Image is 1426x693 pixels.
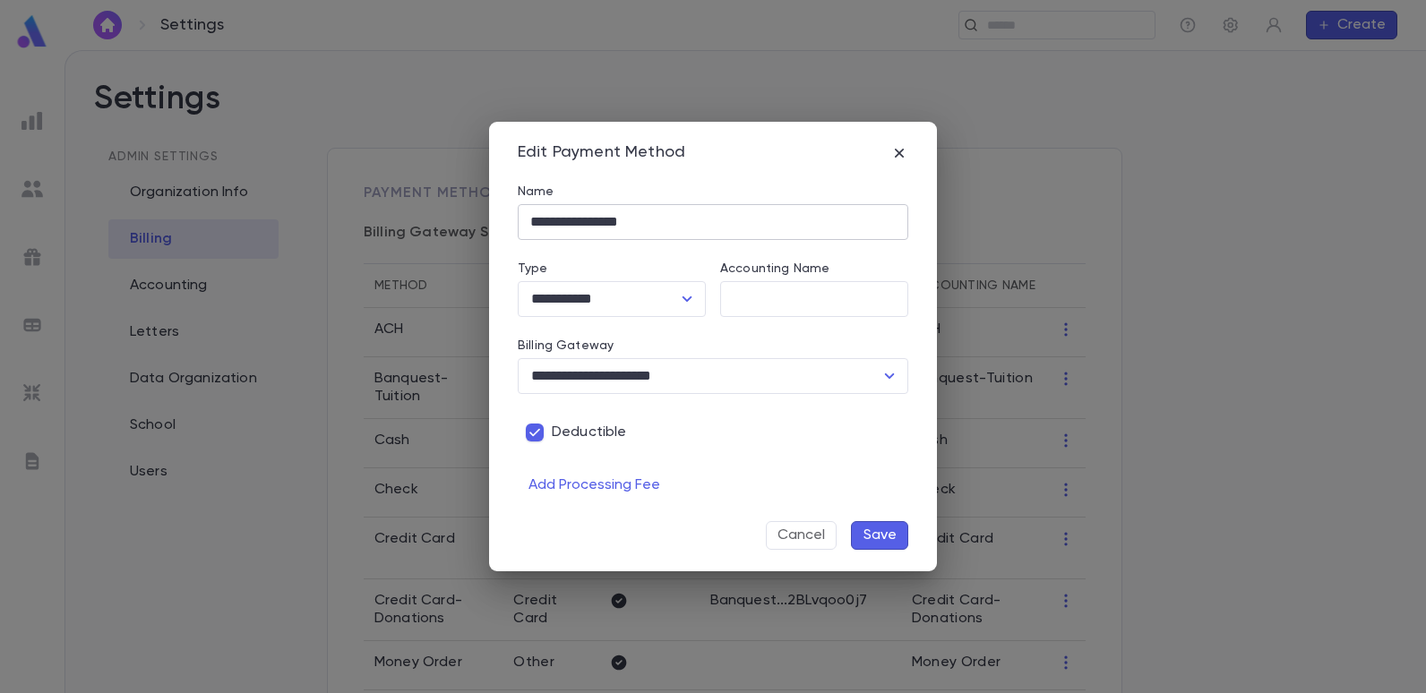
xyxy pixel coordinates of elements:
button: Cancel [766,521,837,550]
span: Deductible [552,423,627,441]
div: Edit Payment Method [518,143,685,163]
button: Add Processing Fee [518,471,671,500]
button: Save [851,521,908,550]
label: Billing Gateway [518,338,614,353]
button: Open [877,364,902,389]
label: Type [518,261,548,276]
button: Open [674,287,700,312]
label: Name [518,184,554,199]
label: Accounting Name [720,261,829,276]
